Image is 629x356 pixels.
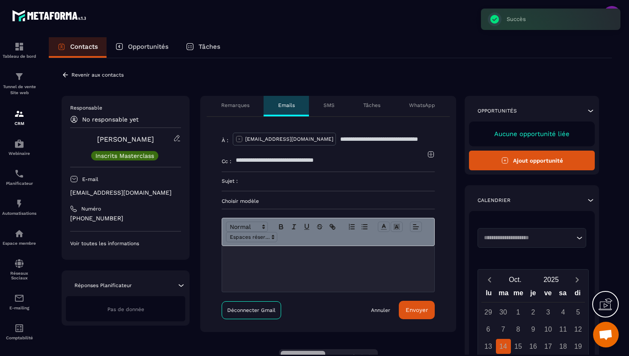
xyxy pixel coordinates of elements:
a: Annuler [371,307,390,314]
p: Tâches [363,102,380,109]
a: formationformationCRM [2,102,36,132]
p: [EMAIL_ADDRESS][DOMAIN_NAME] [245,136,333,142]
p: Espace membre [2,241,36,246]
div: 18 [556,339,571,354]
p: E-mail [82,176,98,183]
div: 4 [556,305,571,320]
button: Previous month [481,274,497,285]
p: Opportunités [128,43,169,50]
a: social-networksocial-networkRéseaux Sociaux [2,252,36,287]
p: Comptabilité [2,335,36,340]
p: Voir toutes les informations [70,240,181,247]
p: [PHONE_NUMBER] [70,214,181,222]
div: 13 [481,339,496,354]
p: Numéro [81,205,101,212]
div: 17 [541,339,556,354]
div: 2 [526,305,541,320]
p: Réponses Planificateur [74,282,132,289]
a: formationformationTunnel de vente Site web [2,65,36,102]
img: formation [14,42,24,52]
p: À : [222,137,228,144]
div: me [511,287,526,302]
div: 11 [556,322,571,337]
div: 6 [481,322,496,337]
div: ve [540,287,555,302]
p: Automatisations [2,211,36,216]
p: Revenir aux contacts [71,72,124,78]
p: Opportunités [478,107,517,114]
a: formationformationTableau de bord [2,35,36,65]
p: Choisir modèle [222,198,435,205]
div: Search for option [478,228,586,248]
div: 16 [526,339,541,354]
div: 5 [571,305,586,320]
p: Cc : [222,158,231,165]
p: Tableau de bord [2,54,36,59]
a: schedulerschedulerPlanificateur [2,162,36,192]
a: Tâches [177,37,229,58]
a: emailemailE-mailing [2,287,36,317]
button: Next month [569,274,585,285]
a: Déconnecter Gmail [222,301,281,319]
div: je [526,287,541,302]
div: 8 [511,322,526,337]
p: SMS [323,102,335,109]
a: accountantaccountantComptabilité [2,317,36,347]
img: scheduler [14,169,24,179]
input: Search for option [481,234,574,242]
div: 14 [496,339,511,354]
p: Planificateur [2,181,36,186]
a: [PERSON_NAME] [97,135,154,143]
div: 30 [496,305,511,320]
p: Tunnel de vente Site web [2,84,36,96]
a: automationsautomationsEspace membre [2,222,36,252]
button: Open months overlay [497,272,533,287]
img: automations [14,139,24,149]
div: di [570,287,585,302]
p: CRM [2,121,36,126]
div: 12 [571,322,586,337]
button: Ajout opportunité [469,151,595,170]
span: Pas de donnée [107,306,144,312]
div: 3 [541,305,556,320]
a: automationsautomationsWebinaire [2,132,36,162]
img: accountant [14,323,24,333]
div: ma [496,287,511,302]
p: Responsable [70,104,181,111]
p: Inscrits Masterclass [95,153,154,159]
div: 9 [526,322,541,337]
button: Open years overlay [533,272,569,287]
img: email [14,293,24,303]
div: lu [481,287,496,302]
p: Sujet : [222,178,238,184]
a: Contacts [49,37,107,58]
p: [EMAIL_ADDRESS][DOMAIN_NAME] [70,189,181,197]
p: Tâches [199,43,220,50]
div: 19 [571,339,586,354]
p: WhatsApp [409,102,435,109]
img: automations [14,199,24,209]
div: 1 [511,305,526,320]
img: formation [14,109,24,119]
div: Ouvrir le chat [593,322,619,347]
p: Contacts [70,43,98,50]
a: automationsautomationsAutomatisations [2,192,36,222]
p: E-mailing [2,306,36,310]
div: 15 [511,339,526,354]
p: Calendrier [478,197,510,204]
div: 10 [541,322,556,337]
p: Emails [278,102,295,109]
p: No responsable yet [82,116,139,123]
p: Réseaux Sociaux [2,271,36,280]
p: Aucune opportunité liée [478,130,586,138]
div: sa [555,287,570,302]
button: Envoyer [399,301,435,319]
img: automations [14,228,24,239]
a: Opportunités [107,37,177,58]
img: logo [12,8,89,24]
img: social-network [14,258,24,269]
p: Remarques [221,102,249,109]
img: formation [14,71,24,82]
div: 29 [481,305,496,320]
div: 7 [496,322,511,337]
